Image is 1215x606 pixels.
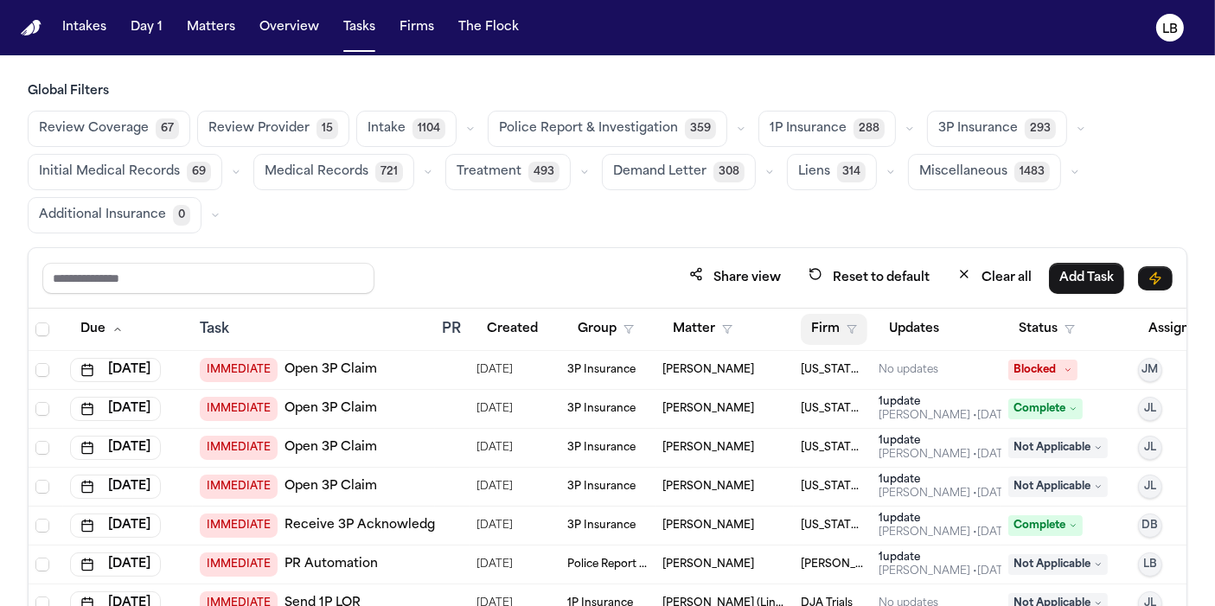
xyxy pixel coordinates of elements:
span: 1P Insurance [770,120,847,137]
button: Matters [180,12,242,43]
span: 15 [317,118,338,139]
span: 69 [187,162,211,182]
button: Firms [393,12,441,43]
span: Intake [368,120,406,137]
button: 1P Insurance288 [758,111,896,147]
span: 67 [156,118,179,139]
button: Overview [253,12,326,43]
button: Immediate Task [1138,266,1173,290]
button: Additional Insurance0 [28,197,201,233]
button: Tasks [336,12,382,43]
span: 308 [713,162,745,182]
button: Treatment493 [445,154,571,190]
button: Clear all [947,262,1042,294]
button: Initial Medical Records69 [28,154,222,190]
button: Share view [679,262,791,294]
button: 3P Insurance293 [927,111,1067,147]
button: Medical Records721 [253,154,414,190]
span: 359 [685,118,716,139]
span: 288 [854,118,885,139]
button: The Flock [451,12,526,43]
button: Intakes [55,12,113,43]
span: 1483 [1014,162,1050,182]
span: Liens [798,163,830,181]
button: Demand Letter308 [602,154,756,190]
span: 293 [1025,118,1056,139]
span: 314 [837,162,866,182]
img: Finch Logo [21,20,42,36]
span: Additional Insurance [39,207,166,224]
button: Review Provider15 [197,111,349,147]
button: Liens314 [787,154,877,190]
span: Initial Medical Records [39,163,180,181]
span: 3P Insurance [938,120,1018,137]
button: Add Task [1049,263,1124,294]
span: 493 [528,162,560,182]
span: 721 [375,162,403,182]
span: Demand Letter [613,163,707,181]
span: 1104 [412,118,445,139]
button: Review Coverage67 [28,111,190,147]
span: Review Coverage [39,120,149,137]
button: Reset to default [798,262,940,294]
span: Miscellaneous [919,163,1007,181]
span: Police Report & Investigation [499,120,678,137]
a: Home [21,20,42,36]
button: Day 1 [124,12,169,43]
span: Treatment [457,163,521,181]
button: Miscellaneous1483 [908,154,1061,190]
span: Review Provider [208,120,310,137]
h3: Global Filters [28,83,1187,100]
span: 0 [173,205,190,226]
button: Police Report & Investigation359 [488,111,727,147]
button: Intake1104 [356,111,457,147]
span: Medical Records [265,163,368,181]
